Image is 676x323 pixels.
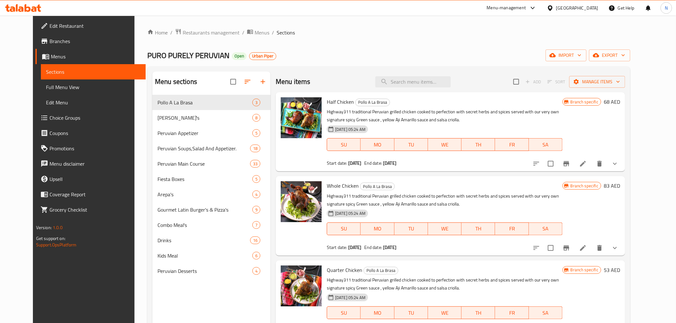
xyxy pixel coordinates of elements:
[157,145,250,152] div: Peruvian Soups,Salad And Appetizer.
[51,53,141,60] span: Menus
[579,244,587,252] a: Edit menu item
[46,83,141,91] span: Full Menu View
[333,210,368,216] span: [DATE] 05:24 AM
[498,308,526,318] span: FR
[363,140,392,149] span: MO
[356,99,390,106] span: Pollo A La Brasa
[363,224,392,233] span: MO
[544,241,557,255] span: Select to update
[46,68,141,76] span: Sections
[250,53,276,59] span: Urban Piper
[252,175,260,183] div: items
[363,308,392,318] span: MO
[41,79,146,95] a: Full Menu View
[594,51,625,59] span: export
[487,4,526,12] div: Menu-management
[327,192,563,208] p: Highway311 traditional Peruvian grilled chicken cooked to perfection with secret herbs and spices...
[36,234,65,243] span: Get support on:
[532,308,560,318] span: SA
[360,183,395,190] div: Pollo A La Brasa
[498,140,526,149] span: FR
[574,78,620,86] span: Manage items
[53,223,63,232] span: 1.0.0
[464,140,493,149] span: TH
[35,156,146,171] a: Menu disclaimer
[355,99,390,106] div: Pollo A La Brasa
[383,159,396,167] b: [DATE]
[175,28,240,37] a: Restaurants management
[152,125,271,141] div: Peruvian Appetizer5
[35,187,146,202] a: Coverage Report
[157,221,252,229] div: Combo Meal's
[41,64,146,79] a: Sections
[428,138,462,151] button: WE
[529,156,544,171] button: sort-choices
[607,156,623,171] button: show more
[157,252,252,259] div: Kids Meal
[364,267,398,274] div: Pollo A La Brasa
[157,175,252,183] div: Fiesta Boxes
[559,240,574,256] button: Branch-specific-item
[333,295,368,301] span: [DATE] 05:24 AM
[232,53,247,59] span: Open
[157,206,252,214] span: Gourmet Latin Burger's & Pizza's
[152,248,271,263] div: Kids Meal6
[277,29,295,36] span: Sections
[397,308,426,318] span: TU
[250,237,260,244] div: items
[252,114,260,122] div: items
[464,308,493,318] span: TH
[327,276,563,292] p: Highway311 traditional Peruvian grilled chicken cooked to perfection with secret herbs and spices...
[543,77,569,87] span: Select section first
[529,306,563,319] button: SA
[50,175,141,183] span: Upsell
[252,221,260,229] div: items
[232,52,247,60] div: Open
[253,176,260,182] span: 5
[364,159,382,167] span: End date:
[361,138,394,151] button: MO
[157,267,252,275] span: Peruvian Desserts
[152,171,271,187] div: Fiesta Boxes5
[35,49,146,64] a: Menus
[253,100,260,106] span: 3
[50,145,141,152] span: Promotions
[152,217,271,233] div: Combo Meal's7
[330,308,358,318] span: SU
[147,29,168,36] a: Home
[462,222,495,235] button: TH
[252,267,260,275] div: items
[383,243,396,252] b: [DATE]
[253,207,260,213] span: 9
[281,97,322,138] img: Half Chicken
[568,183,601,189] span: Branch specific
[327,159,347,167] span: Start date:
[152,263,271,279] div: Peruvian Desserts4
[431,308,459,318] span: WE
[327,222,361,235] button: SU
[155,77,197,86] h2: Menu sections
[360,183,395,190] span: Pollo A La Brasa
[35,171,146,187] a: Upsell
[183,29,240,36] span: Restaurants management
[152,202,271,217] div: Gourmet Latin Burger's & Pizza's9
[50,129,141,137] span: Coupons
[604,266,620,274] h6: 53 AED
[327,243,347,252] span: Start date:
[36,223,52,232] span: Version:
[568,267,601,273] span: Branch specific
[665,4,668,11] span: N
[361,306,394,319] button: MO
[157,160,250,168] span: Peruvian Main Course
[532,140,560,149] span: SA
[46,99,141,106] span: Edit Menu
[464,224,493,233] span: TH
[428,222,462,235] button: WE
[556,4,598,11] div: [GEOGRAPHIC_DATA]
[604,181,620,190] h6: 83 AED
[252,129,260,137] div: items
[431,140,459,149] span: WE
